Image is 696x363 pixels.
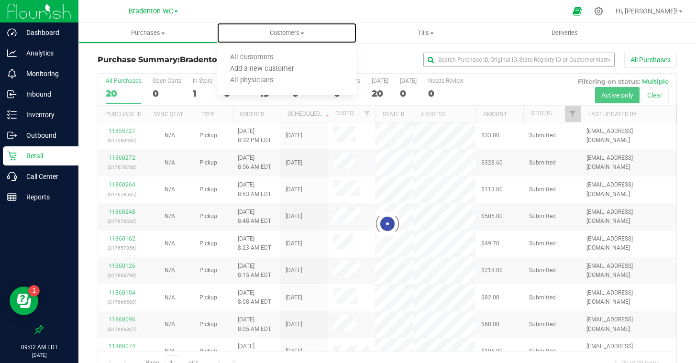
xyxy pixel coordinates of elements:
span: Bradenton WC [180,55,240,64]
span: Purchases [79,29,217,37]
inline-svg: Retail [7,151,17,161]
span: Open Ecommerce Menu [566,2,588,21]
p: Inventory [17,109,74,121]
inline-svg: Monitoring [7,69,17,78]
p: Reports [17,191,74,203]
span: Tills [357,29,495,37]
iframe: Resource center [10,286,38,315]
button: All Purchases [624,52,677,68]
span: Add a new customer [217,65,307,73]
input: Search Purchase ID, Original ID, State Registry ID or Customer Name... [423,53,615,67]
p: 09:02 AM EDT [4,343,74,352]
span: All physicians [217,77,286,85]
span: Hi, [PERSON_NAME]! [616,7,678,15]
inline-svg: Analytics [7,48,17,58]
p: Monitoring [17,68,74,79]
inline-svg: Inventory [7,110,17,120]
p: Dashboard [17,27,74,38]
iframe: Resource center unread badge [28,285,40,297]
a: Purchases [78,23,217,43]
span: All customers [217,54,286,62]
label: Pin the sidebar to full width on large screens [34,325,44,334]
p: [DATE] [4,352,74,359]
p: Analytics [17,47,74,59]
h3: Purchase Summary: [98,55,291,64]
inline-svg: Outbound [7,131,17,140]
inline-svg: Call Center [7,172,17,181]
a: Customers All customers Add a new customer All physicians [217,23,356,43]
p: Outbound [17,130,74,141]
p: Retail [17,150,74,162]
p: Inbound [17,88,74,100]
div: Manage settings [593,7,605,16]
a: Tills [356,23,495,43]
a: Deliveries [495,23,634,43]
span: Deliveries [539,29,591,37]
span: Bradenton WC [129,7,173,15]
span: Customers [217,29,356,37]
inline-svg: Dashboard [7,28,17,37]
inline-svg: Reports [7,192,17,202]
inline-svg: Inbound [7,89,17,99]
p: Call Center [17,171,74,182]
